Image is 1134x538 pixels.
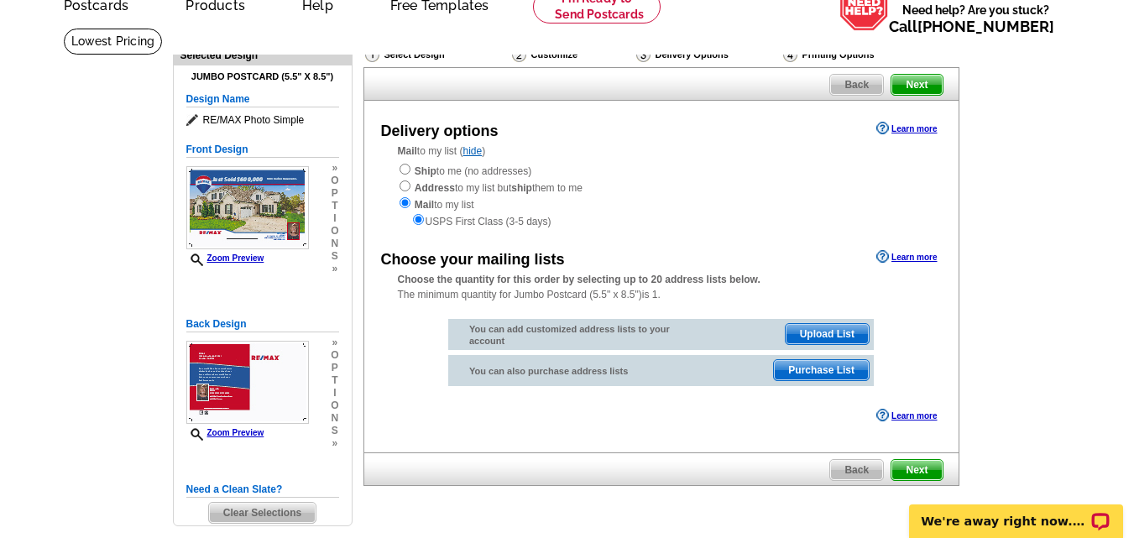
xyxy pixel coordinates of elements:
span: n [331,412,338,425]
span: Purchase List [774,360,869,380]
div: Printing Options [781,46,931,63]
span: Next [891,75,942,95]
img: Select Design [365,47,379,62]
span: i [331,212,338,225]
span: » [331,337,338,349]
a: Back [829,74,884,96]
strong: Mail [398,145,417,157]
div: Delivery options [381,120,499,143]
span: Clear Selections [209,503,316,523]
a: Zoom Preview [186,253,264,263]
div: Selected Design [174,47,352,63]
span: o [331,349,338,362]
a: Learn more [876,250,937,264]
span: Upload List [786,324,869,344]
span: » [331,162,338,175]
span: i [331,387,338,400]
div: Choose your mailing lists [381,248,565,271]
h5: Design Name [186,91,339,107]
a: Learn more [876,122,937,135]
h4: Jumbo Postcard (5.5" x 8.5") [186,71,339,82]
strong: Mail [415,199,434,211]
div: You can also purchase address lists [448,355,691,381]
span: o [331,175,338,187]
strong: Ship [415,165,436,177]
div: The minimum quantity for Jumbo Postcard (5.5" x 8.5")is 1. [364,272,959,302]
div: Delivery Options [635,46,781,67]
strong: ship [511,182,532,194]
span: n [331,238,338,250]
a: hide [463,145,483,157]
strong: Choose the quantity for this order by selecting up to 20 address lists below. [398,274,760,285]
span: Back [830,75,883,95]
span: t [331,200,338,212]
span: Need help? Are you stuck? [889,2,1063,35]
span: Back [830,460,883,480]
div: to my list ( ) [364,144,959,229]
img: Printing Options & Summary [783,47,797,62]
h5: Back Design [186,316,339,332]
img: small-thumb.jpg [186,166,309,249]
a: Zoom Preview [186,428,264,437]
div: You can add customized address lists to your account [448,319,691,351]
img: small-thumb.jpg [186,341,309,424]
a: Learn more [876,409,937,422]
span: o [331,225,338,238]
h5: Front Design [186,142,339,158]
span: RE/MAX Photo Simple [186,112,339,128]
h5: Need a Clean Slate? [186,482,339,498]
img: Customize [512,47,526,62]
a: Back [829,459,884,481]
strong: Address [415,182,455,194]
span: s [331,425,338,437]
span: Next [891,460,942,480]
span: t [331,374,338,387]
span: o [331,400,338,412]
div: Customize [510,46,635,67]
span: » [331,437,338,450]
span: p [331,187,338,200]
span: p [331,362,338,374]
span: s [331,250,338,263]
div: Select Design [363,46,510,67]
img: Delivery Options [636,47,651,62]
span: Call [889,18,1054,35]
a: [PHONE_NUMBER] [917,18,1054,35]
div: to me (no addresses) to my list but them to me to my list [398,162,925,229]
iframe: LiveChat chat widget [898,485,1134,538]
div: USPS First Class (3-5 days) [398,212,925,229]
span: » [331,263,338,275]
